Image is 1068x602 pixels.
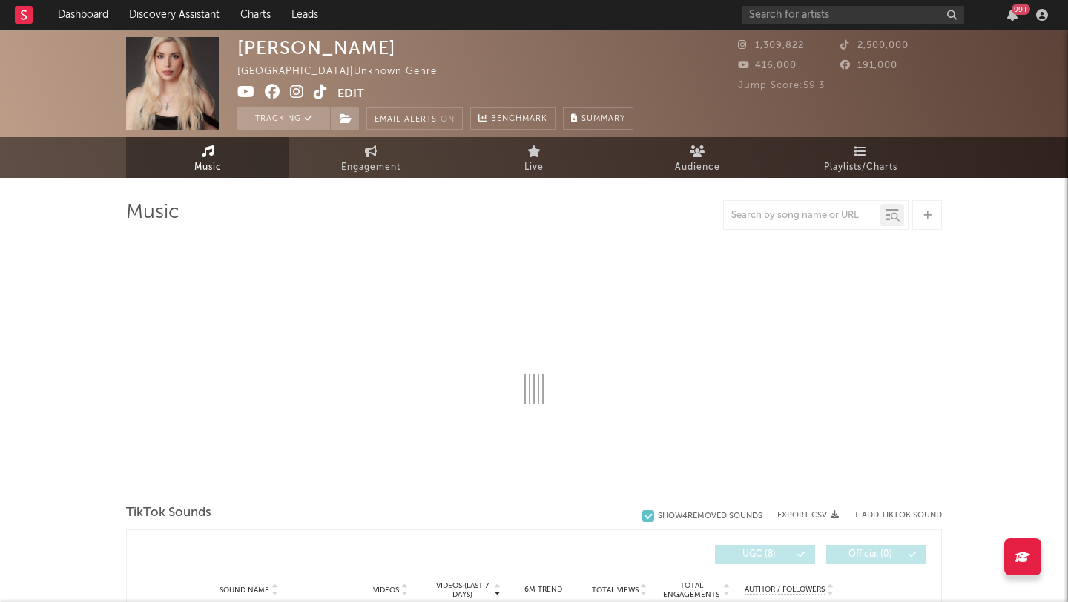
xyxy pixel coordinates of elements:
[441,116,455,124] em: On
[470,107,556,130] a: Benchmark
[738,41,804,50] span: 1,309,822
[126,137,289,178] a: Music
[194,159,222,176] span: Music
[824,159,897,176] span: Playlists/Charts
[592,586,639,595] span: Total Views
[675,159,720,176] span: Audience
[724,210,880,222] input: Search by song name or URL
[563,107,633,130] button: Summary
[738,81,825,90] span: Jump Score: 59.3
[715,545,815,564] button: UGC(8)
[836,550,904,559] span: Official ( 0 )
[237,63,454,81] div: [GEOGRAPHIC_DATA] | Unknown Genre
[452,137,616,178] a: Live
[738,61,797,70] span: 416,000
[826,545,926,564] button: Official(0)
[337,85,364,103] button: Edit
[854,512,942,520] button: + Add TikTok Sound
[725,550,793,559] span: UGC ( 8 )
[742,6,964,24] input: Search for artists
[1007,9,1018,21] button: 99+
[1012,4,1030,15] div: 99 +
[745,585,825,595] span: Author / Followers
[840,61,897,70] span: 191,000
[839,512,942,520] button: + Add TikTok Sound
[289,137,452,178] a: Engagement
[658,512,762,521] div: Show 4 Removed Sounds
[616,137,779,178] a: Audience
[373,586,399,595] span: Videos
[220,586,269,595] span: Sound Name
[524,159,544,176] span: Live
[432,581,492,599] span: Videos (last 7 days)
[840,41,909,50] span: 2,500,000
[237,37,396,59] div: [PERSON_NAME]
[237,107,330,130] button: Tracking
[777,511,839,520] button: Export CSV
[581,115,625,123] span: Summary
[662,581,722,599] span: Total Engagements
[491,110,547,128] span: Benchmark
[366,107,463,130] button: Email AlertsOn
[126,504,211,522] span: TikTok Sounds
[779,137,942,178] a: Playlists/Charts
[341,159,400,176] span: Engagement
[509,584,578,595] div: 6M Trend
